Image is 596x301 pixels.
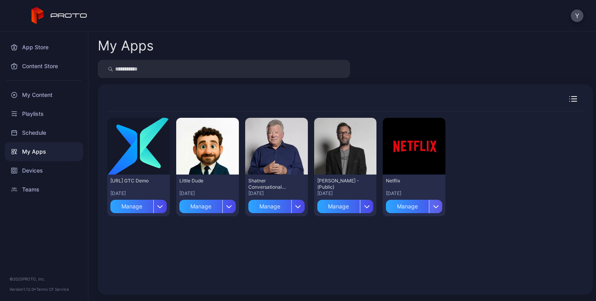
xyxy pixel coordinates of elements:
div: [DATE] [110,190,167,197]
div: Manage [317,200,360,213]
button: Manage [110,197,167,213]
button: Manage [248,197,305,213]
div: LiveX.ai GTC Demo [110,178,154,184]
div: [DATE] [386,190,442,197]
span: Version 1.12.0 • [9,287,36,292]
div: [DATE] [248,190,305,197]
a: Schedule [5,123,83,142]
button: Y [571,9,583,22]
a: Playlists [5,104,83,123]
div: Shatner Conversational Persona - (Proto Internal) [248,178,292,190]
a: Terms Of Service [36,287,69,292]
div: Manage [248,200,291,213]
a: Teams [5,180,83,199]
div: [DATE] [179,190,236,197]
div: © 2025 PROTO, Inc. [9,276,78,282]
a: Devices [5,161,83,180]
div: Manage [179,200,222,213]
button: Manage [179,197,236,213]
button: Manage [386,197,442,213]
div: [DATE] [317,190,374,197]
div: Manage [110,200,153,213]
a: My Apps [5,142,83,161]
div: Netflix [386,178,429,184]
div: Manage [386,200,429,213]
div: Little Dude [179,178,223,184]
div: David N Persona - (Public) [317,178,361,190]
button: Manage [317,197,374,213]
div: My Apps [98,39,154,52]
a: My Content [5,85,83,104]
a: Content Store [5,57,83,76]
a: App Store [5,38,83,57]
